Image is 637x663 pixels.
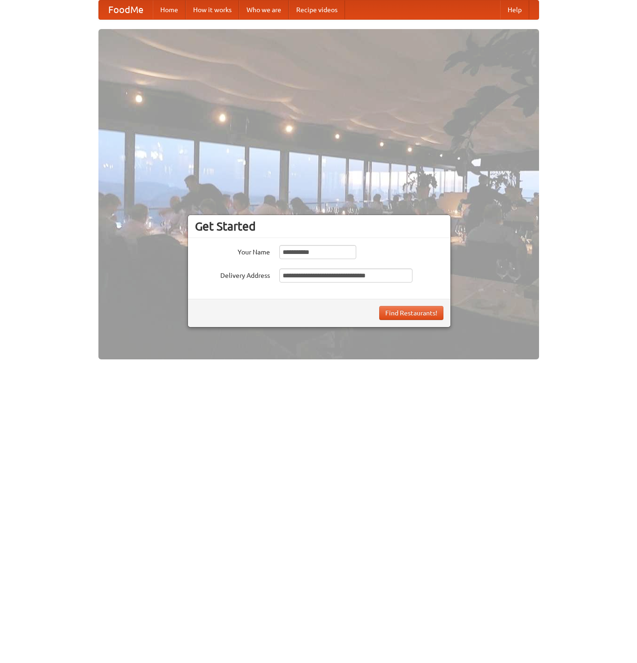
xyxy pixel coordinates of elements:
label: Delivery Address [195,268,270,280]
a: Help [500,0,529,19]
button: Find Restaurants! [379,306,443,320]
a: How it works [186,0,239,19]
a: FoodMe [99,0,153,19]
label: Your Name [195,245,270,257]
h3: Get Started [195,219,443,233]
a: Home [153,0,186,19]
a: Who we are [239,0,289,19]
a: Recipe videos [289,0,345,19]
